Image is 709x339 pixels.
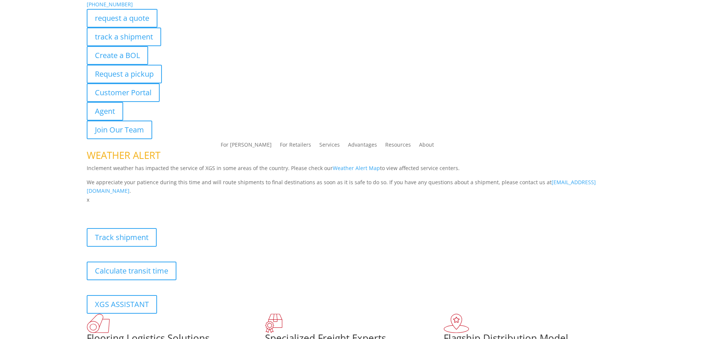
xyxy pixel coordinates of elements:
img: xgs-icon-flagship-distribution-model-red [444,314,469,333]
a: Weather Alert Map [333,164,380,172]
a: Resources [385,142,411,150]
img: xgs-icon-total-supply-chain-intelligence-red [87,314,110,333]
a: Agent [87,102,123,121]
b: Visibility, transparency, and control for your entire supply chain. [87,205,253,212]
a: For [PERSON_NAME] [221,142,272,150]
p: Inclement weather has impacted the service of XGS in some areas of the country. Please check our ... [87,164,623,178]
a: Calculate transit time [87,262,176,280]
a: XGS ASSISTANT [87,295,157,314]
a: Customer Portal [87,83,160,102]
p: We appreciate your patience during this time and will route shipments to final destinations as so... [87,178,623,196]
img: xgs-icon-focused-on-flooring-red [265,314,282,333]
a: Track shipment [87,228,157,247]
a: For Retailers [280,142,311,150]
p: x [87,195,623,204]
a: [PHONE_NUMBER] [87,1,133,8]
a: About [419,142,434,150]
a: track a shipment [87,28,161,46]
a: request a quote [87,9,157,28]
a: Create a BOL [87,46,148,65]
a: Advantages [348,142,377,150]
span: WEATHER ALERT [87,148,160,162]
a: Request a pickup [87,65,162,83]
a: Join Our Team [87,121,152,139]
a: Services [319,142,340,150]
